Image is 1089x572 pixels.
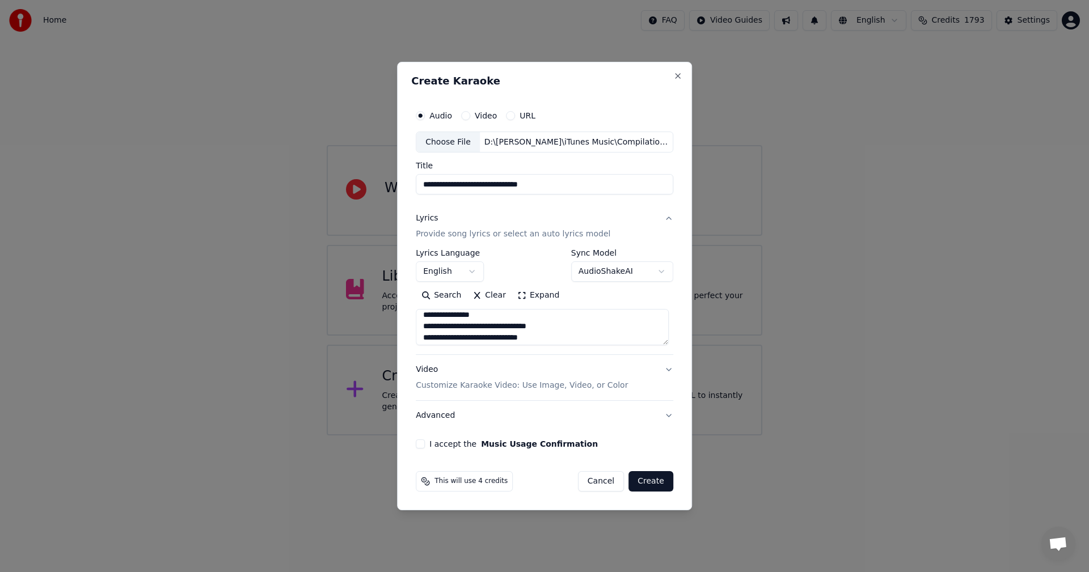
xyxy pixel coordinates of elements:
label: Sync Model [571,249,673,257]
label: Title [416,162,673,170]
label: Video [475,112,497,120]
div: Lyrics [416,213,438,224]
button: Clear [467,287,512,305]
button: Expand [512,287,565,305]
p: Provide song lyrics or select an auto lyrics model [416,229,610,240]
label: Lyrics Language [416,249,484,257]
label: I accept the [429,440,598,448]
button: LyricsProvide song lyrics or select an auto lyrics model [416,204,673,249]
button: VideoCustomize Karaoke Video: Use Image, Video, or Color [416,355,673,401]
label: Audio [429,112,452,120]
button: Advanced [416,401,673,430]
p: Customize Karaoke Video: Use Image, Video, or Color [416,380,628,391]
span: This will use 4 credits [434,477,508,486]
button: I accept the [481,440,598,448]
button: Cancel [578,471,624,492]
div: Video [416,365,628,392]
button: Search [416,287,467,305]
div: LyricsProvide song lyrics or select an auto lyrics model [416,249,673,355]
label: URL [520,112,535,120]
h2: Create Karaoke [411,76,678,86]
div: D:\[PERSON_NAME]\iTunes Music\Compilations\The Psychedelic Experience Vol. 1\03 Get On This Plane... [480,137,673,148]
button: Create [628,471,673,492]
div: Choose File [416,132,480,152]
